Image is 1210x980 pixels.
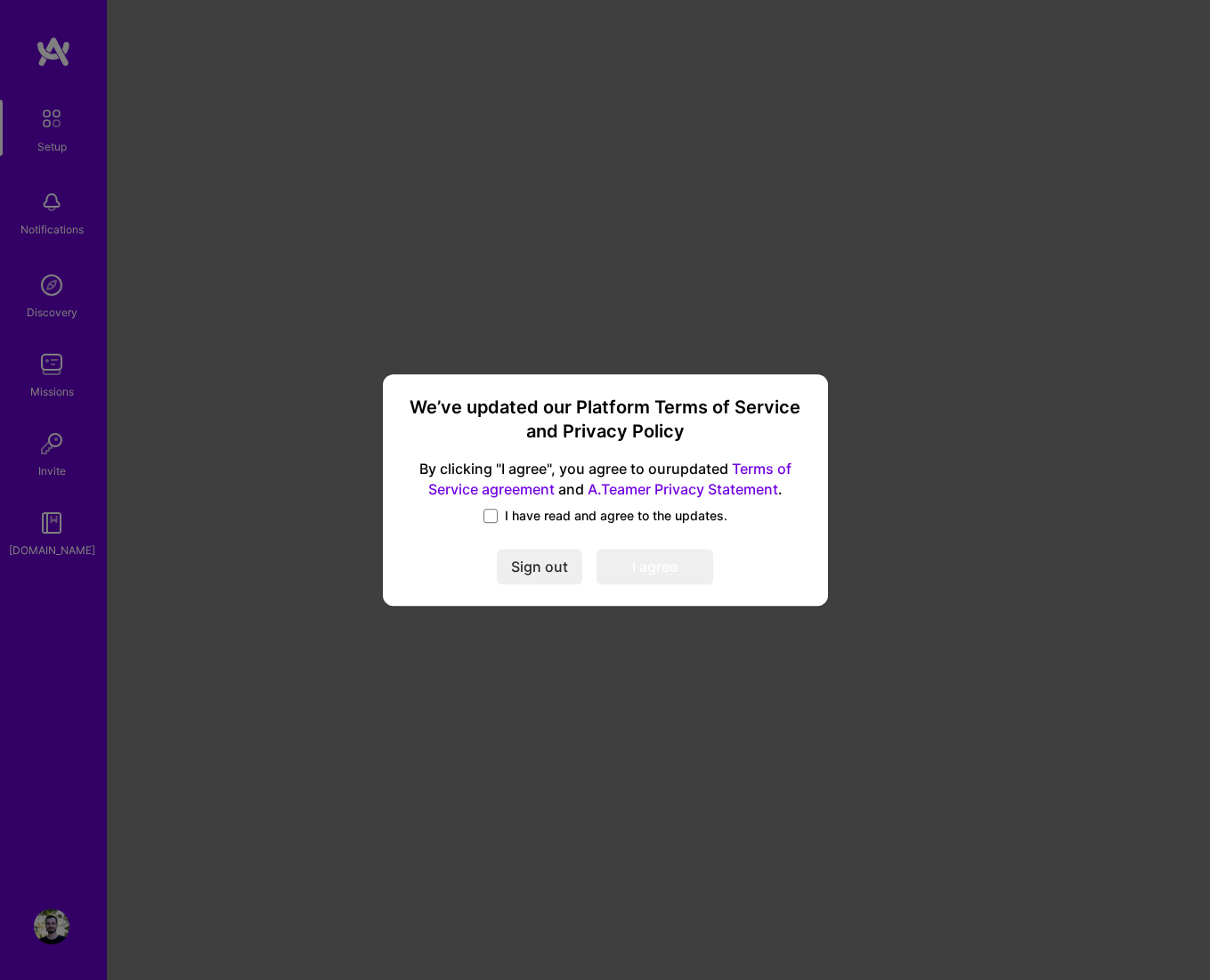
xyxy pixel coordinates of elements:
[597,549,713,584] button: I agree
[404,396,807,445] h3: We’ve updated our Platform Terms of Service and Privacy Policy
[497,549,582,584] button: Sign out
[588,480,778,498] a: A.Teamer Privacy Statement
[428,460,792,498] a: Terms of Service agreement
[404,459,807,500] span: By clicking "I agree", you agree to our updated and .
[505,507,727,525] span: I have read and agree to the updates.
